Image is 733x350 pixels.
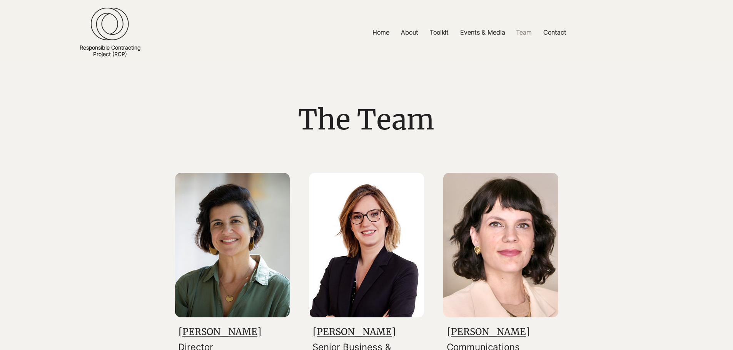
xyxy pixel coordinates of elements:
p: Team [512,24,536,41]
a: Team [510,24,538,41]
p: Home [369,24,393,41]
a: About [395,24,424,41]
p: Events & Media [456,24,509,41]
a: [PERSON_NAME] [179,326,261,338]
p: About [397,24,422,41]
p: Contact [539,24,570,41]
a: [PERSON_NAME] [447,326,530,338]
a: Events & Media [454,24,510,41]
span: The Team [298,102,434,137]
p: Toolkit [426,24,452,41]
a: Contact [538,24,572,41]
a: [PERSON_NAME] [313,326,396,338]
a: Home [367,24,395,41]
a: Toolkit [424,24,454,41]
img: Claire Bright_edited.jpg [309,173,424,317]
img: elizabeth_cline.JPG [443,173,558,317]
a: Responsible ContractingProject (RCP) [80,44,140,57]
nav: Site [274,24,665,41]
